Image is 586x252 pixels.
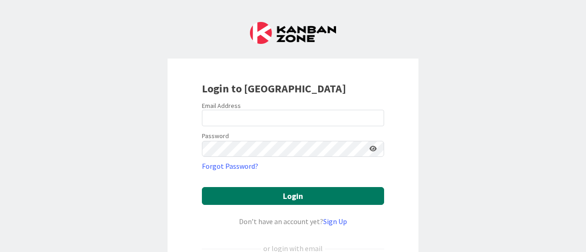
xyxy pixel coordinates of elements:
[202,102,241,110] label: Email Address
[202,81,346,96] b: Login to [GEOGRAPHIC_DATA]
[202,187,384,205] button: Login
[202,216,384,227] div: Don’t have an account yet?
[250,22,336,44] img: Kanban Zone
[202,131,229,141] label: Password
[202,161,258,172] a: Forgot Password?
[323,217,347,226] a: Sign Up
